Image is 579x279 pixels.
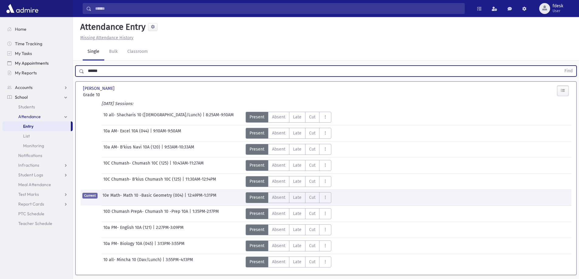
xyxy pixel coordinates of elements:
[2,170,73,180] a: Student Logs
[246,160,331,171] div: AttTypes
[18,114,41,119] span: Attendance
[2,24,73,34] a: Home
[2,151,73,160] a: Notifications
[293,210,302,217] span: Late
[309,146,315,152] span: Cut
[2,39,73,49] a: Time Tracking
[102,101,133,106] i: [DATE] Sessions:
[246,257,331,267] div: AttTypes
[293,243,302,249] span: Late
[293,194,302,201] span: Late
[166,257,193,267] span: 3:55PM-4:13PM
[2,92,73,102] a: School
[15,60,49,66] span: My Appointments
[161,144,164,155] span: |
[103,160,170,171] span: 10C Chumash- Chumash 10C (125)
[18,172,43,178] span: Student Logs
[309,194,315,201] span: Cut
[246,208,331,219] div: AttTypes
[103,112,203,123] span: 10 all- Shacharis 10 ([DEMOGRAPHIC_DATA]/Lunch)
[18,153,42,158] span: Notifications
[272,210,285,217] span: Absent
[15,85,33,90] span: Accounts
[192,208,219,219] span: 1:35PM-2:17PM
[553,4,563,9] span: fdesk
[18,192,39,197] span: Test Marks
[561,66,576,76] button: Find
[164,144,194,155] span: 9:53AM-10:33AM
[2,121,71,131] a: Entry
[103,144,161,155] span: 10a AM- B'kius Navi 10A (120)
[246,224,331,235] div: AttTypes
[23,133,30,139] span: List
[309,178,315,185] span: Cut
[309,243,315,249] span: Cut
[185,176,216,187] span: 11:30AM-12:14PM
[2,189,73,199] a: Test Marks
[15,51,32,56] span: My Tasks
[173,160,204,171] span: 10:43AM-11:27AM
[182,176,185,187] span: |
[170,160,173,171] span: |
[246,192,331,203] div: AttTypes
[250,178,264,185] span: Present
[272,243,285,249] span: Absent
[2,112,73,121] a: Attendance
[293,130,302,136] span: Late
[250,146,264,152] span: Present
[18,221,52,226] span: Teacher Schedule
[91,3,464,14] input: Search
[154,240,157,251] span: |
[150,128,153,139] span: |
[309,114,315,120] span: Cut
[15,26,26,32] span: Home
[15,94,28,100] span: School
[83,92,159,98] span: Grade 10
[246,144,331,155] div: AttTypes
[309,226,315,233] span: Cut
[272,178,285,185] span: Absent
[15,41,42,46] span: Time Tracking
[309,162,315,168] span: Cut
[309,210,315,217] span: Cut
[104,43,122,60] a: Bulk
[23,143,44,148] span: Monitoring
[5,2,40,15] img: AdmirePro
[80,35,133,40] u: Missing Attendance History
[2,68,73,78] a: My Reports
[250,210,264,217] span: Present
[83,43,104,60] a: Single
[250,130,264,136] span: Present
[309,259,315,265] span: Cut
[189,208,192,219] span: |
[18,201,44,207] span: Report Cards
[82,193,98,199] span: Current
[157,240,184,251] span: 3:13PM-3:55PM
[246,128,331,139] div: AttTypes
[163,257,166,267] span: |
[2,209,73,219] a: PTC Schedule
[102,192,184,203] span: 10e Math- Math 10 -Basic Geometry (004)
[2,199,73,209] a: Report Cards
[293,178,302,185] span: Late
[272,162,285,168] span: Absent
[250,243,264,249] span: Present
[18,211,44,216] span: PTC Schedule
[2,141,73,151] a: Monitoring
[293,259,302,265] span: Late
[2,219,73,228] a: Teacher Schedule
[103,128,150,139] span: 10a AM- Excel 10A (044)
[246,240,331,251] div: AttTypes
[272,194,285,201] span: Absent
[2,180,73,189] a: Meal Attendance
[83,85,116,92] span: [PERSON_NAME]
[272,114,285,120] span: Absent
[203,112,206,123] span: |
[23,124,33,129] span: Entry
[246,176,331,187] div: AttTypes
[78,35,133,40] a: Missing Attendance History
[188,192,216,203] span: 12:49PM-1:31PM
[293,162,302,168] span: Late
[18,162,39,168] span: Infractions
[18,182,51,187] span: Meal Attendance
